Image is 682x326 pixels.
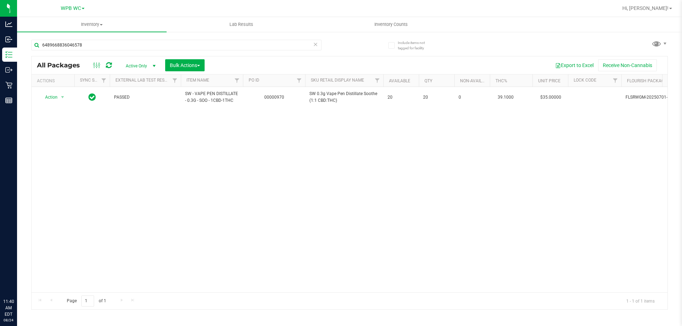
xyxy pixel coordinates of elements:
[388,94,415,101] span: 20
[293,74,305,87] a: Filter
[494,92,517,103] span: 39.1000
[61,295,112,306] span: Page of 1
[80,78,107,83] a: Sync Status
[574,78,596,83] a: Lock Code
[220,21,263,28] span: Lab Results
[627,78,672,83] a: Flourish Package ID
[165,59,205,71] button: Bulk Actions
[58,92,67,102] span: select
[37,78,71,83] div: Actions
[537,92,565,103] span: $35.00000
[496,78,507,83] a: THC%
[459,94,486,101] span: 0
[311,78,364,83] a: Sku Retail Display Name
[316,17,466,32] a: Inventory Counts
[309,90,379,104] span: SW 0.3g Vape Pen Distillate Soothe (1:1 CBD:THC)
[17,17,167,32] a: Inventory
[114,94,177,101] span: PASSED
[88,92,96,102] span: In Sync
[167,17,316,32] a: Lab Results
[185,90,239,104] span: SW - VAPE PEN DISTILLATE - 0.3G - SOO - 1CBD-1THC
[31,40,321,50] input: Search Package ID, Item Name, SKU, Lot or Part Number...
[598,59,657,71] button: Receive Non-Cannabis
[264,95,284,100] a: 00000970
[249,78,259,83] a: PO ID
[460,78,492,83] a: Non-Available
[424,78,432,83] a: Qty
[538,78,561,83] a: Unit Price
[610,74,621,87] a: Filter
[622,5,669,11] span: Hi, [PERSON_NAME]!
[372,74,383,87] a: Filter
[17,21,167,28] span: Inventory
[398,40,433,51] span: Include items not tagged for facility
[389,78,410,83] a: Available
[551,59,598,71] button: Export to Excel
[5,21,12,28] inline-svg: Analytics
[37,61,87,69] span: All Packages
[5,51,12,58] inline-svg: Inventory
[98,74,110,87] a: Filter
[231,74,243,87] a: Filter
[313,40,318,49] span: Clear
[3,317,14,323] p: 08/24
[170,62,200,68] span: Bulk Actions
[7,269,28,291] iframe: Resource center
[365,21,417,28] span: Inventory Counts
[61,5,81,11] span: WPB WC
[169,74,181,87] a: Filter
[5,82,12,89] inline-svg: Retail
[621,295,660,306] span: 1 - 1 of 1 items
[5,66,12,73] inline-svg: Outbound
[3,298,14,317] p: 11:40 AM EDT
[115,78,171,83] a: External Lab Test Result
[186,78,209,83] a: Item Name
[5,97,12,104] inline-svg: Reports
[423,94,450,101] span: 20
[81,295,94,306] input: 1
[5,36,12,43] inline-svg: Inbound
[39,92,58,102] span: Action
